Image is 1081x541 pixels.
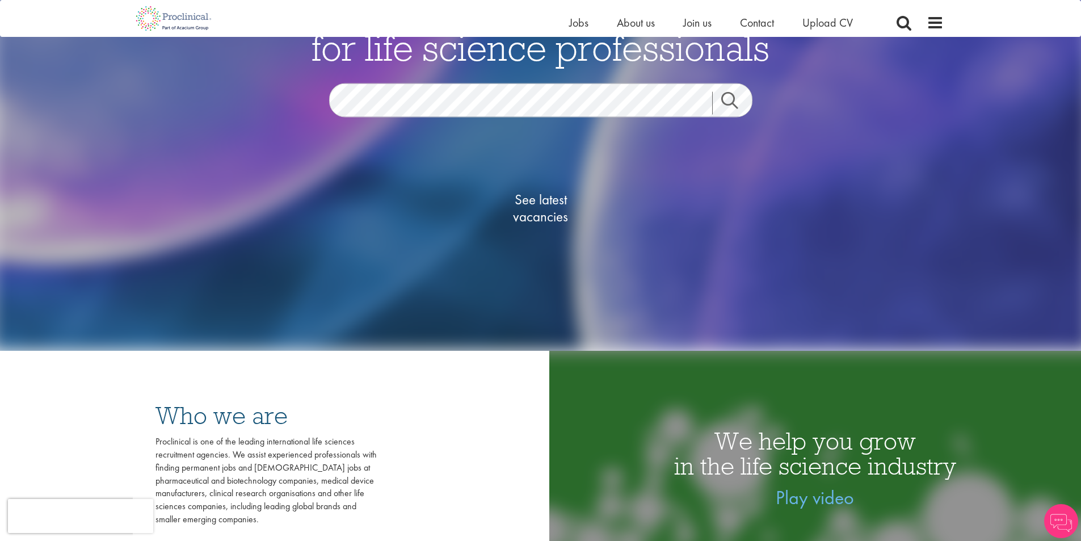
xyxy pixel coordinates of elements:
h3: Who we are [155,403,377,428]
iframe: reCAPTCHA [8,499,153,533]
div: Proclinical is one of the leading international life sciences recruitment agencies. We assist exp... [155,435,377,526]
a: See latestvacancies [484,146,598,271]
a: Play video [776,485,854,510]
a: Jobs [569,15,588,30]
a: Upload CV [802,15,853,30]
span: See latest vacancies [484,191,598,225]
a: Job search submit button [712,92,761,115]
a: Join us [683,15,712,30]
img: Chatbot [1044,504,1078,538]
a: About us [617,15,655,30]
a: Contact [740,15,774,30]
